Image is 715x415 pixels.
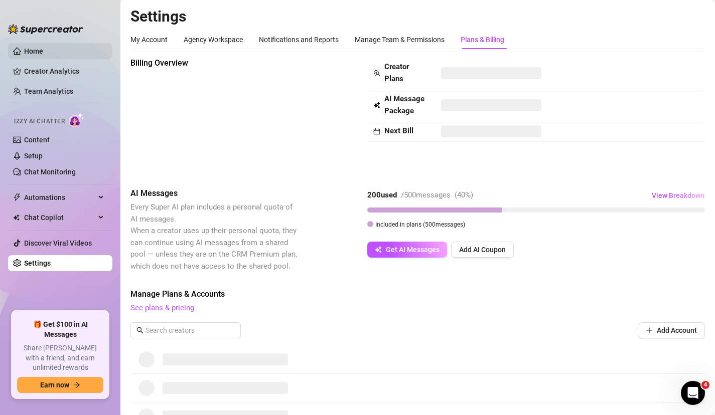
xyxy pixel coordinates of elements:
span: 🎁 Get $100 in AI Messages [17,320,103,339]
span: thunderbolt [13,193,21,201]
a: Team Analytics [24,87,73,95]
span: Add AI Coupon [459,246,506,254]
strong: Next Bill [384,126,413,135]
img: logo-BBDzfeDw.svg [8,24,83,34]
strong: Creator Plans [384,62,409,83]
div: Notifications and Reports [259,34,339,45]
span: Chat Copilot [24,210,95,226]
span: Earn now [40,381,69,389]
div: Manage Team & Permissions [355,34,445,45]
span: team [373,70,380,77]
a: See plans & pricing [130,303,194,312]
span: arrow-right [73,381,80,388]
input: Search creators [146,325,227,336]
span: Every Super AI plan includes a personal quota of AI messages. When a creator uses up their person... [130,202,297,271]
span: Share [PERSON_NAME] with a friend, and earn unlimited rewards [17,343,103,373]
div: Plans & Billing [461,34,504,45]
span: View Breakdown [652,191,704,199]
span: plus [646,327,653,334]
a: Setup [24,152,43,160]
span: 4 [701,381,709,389]
a: Chat Monitoring [24,168,76,176]
a: Discover Viral Videos [24,239,92,247]
a: Content [24,136,50,144]
strong: AI Message Package [384,94,424,115]
span: Manage Plans & Accounts [130,288,705,300]
button: Add AI Coupon [451,242,514,258]
span: Add Account [657,326,697,334]
strong: 200 used [367,190,397,199]
span: Get AI Messages [386,246,440,254]
button: Add Account [638,322,705,338]
a: Creator Analytics [24,63,104,79]
span: Automations [24,189,95,205]
iframe: Intercom live chat [681,381,705,405]
h2: Settings [130,7,705,26]
button: View Breakdown [651,187,705,203]
button: Earn nowarrow-right [17,377,103,393]
span: search [136,327,144,334]
a: Settings [24,259,51,267]
div: My Account [130,34,168,45]
img: Chat Copilot [13,214,20,221]
button: Get AI Messages [367,242,447,258]
span: calendar [373,128,380,135]
img: AI Chatter [69,113,84,127]
span: AI Messages [130,187,299,199]
span: Included in plans ( 500 messages) [375,221,465,228]
span: / 500 messages [401,190,451,199]
span: Billing Overview [130,57,299,69]
a: Home [24,47,43,55]
div: Agency Workspace [184,34,243,45]
span: ( 40 %) [455,190,473,199]
span: Izzy AI Chatter [14,117,65,126]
